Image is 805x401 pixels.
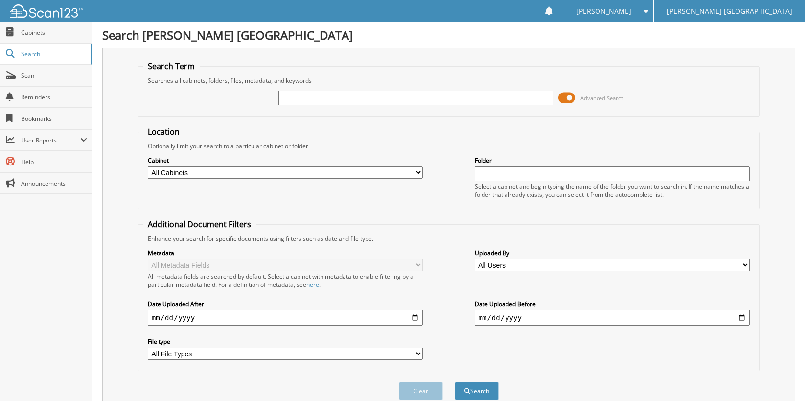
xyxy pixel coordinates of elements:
[667,8,792,14] span: [PERSON_NAME] [GEOGRAPHIC_DATA]
[143,61,200,71] legend: Search Term
[399,382,443,400] button: Clear
[475,310,750,326] input: end
[580,94,624,102] span: Advanced Search
[21,115,87,123] span: Bookmarks
[143,126,184,137] legend: Location
[21,28,87,37] span: Cabinets
[10,4,83,18] img: scan123-logo-white.svg
[21,71,87,80] span: Scan
[148,249,423,257] label: Metadata
[143,235,755,243] div: Enhance your search for specific documents using filters such as date and file type.
[21,136,80,144] span: User Reports
[475,249,750,257] label: Uploaded By
[21,93,87,101] span: Reminders
[21,179,87,188] span: Announcements
[475,300,750,308] label: Date Uploaded Before
[148,272,423,289] div: All metadata fields are searched by default. Select a cabinet with metadata to enable filtering b...
[455,382,499,400] button: Search
[143,142,755,150] div: Optionally limit your search to a particular cabinet or folder
[148,310,423,326] input: start
[576,8,631,14] span: [PERSON_NAME]
[148,337,423,346] label: File type
[756,354,805,401] iframe: Chat Widget
[306,281,319,289] a: here
[102,27,795,43] h1: Search [PERSON_NAME] [GEOGRAPHIC_DATA]
[475,156,750,165] label: Folder
[148,300,423,308] label: Date Uploaded After
[21,50,86,58] span: Search
[143,219,256,230] legend: Additional Document Filters
[148,156,423,165] label: Cabinet
[21,158,87,166] span: Help
[143,76,755,85] div: Searches all cabinets, folders, files, metadata, and keywords
[475,182,750,199] div: Select a cabinet and begin typing the name of the folder you want to search in. If the name match...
